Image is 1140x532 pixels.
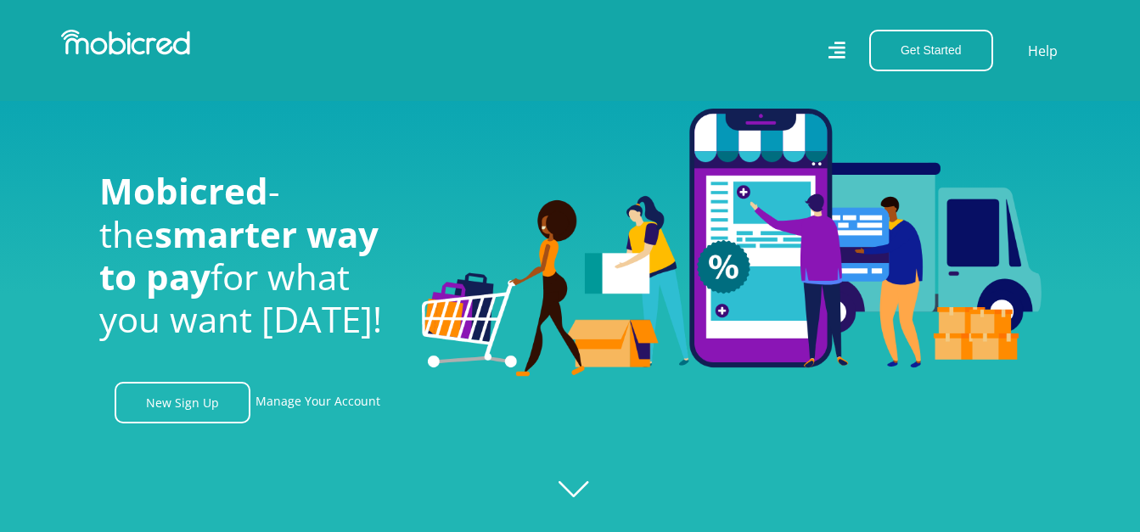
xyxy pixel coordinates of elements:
[256,382,380,423] a: Manage Your Account
[869,30,993,71] button: Get Started
[99,210,379,300] span: smarter way to pay
[1027,40,1059,62] a: Help
[99,166,268,215] span: Mobicred
[422,109,1042,377] img: Welcome to Mobicred
[99,170,396,341] h1: - the for what you want [DATE]!
[61,30,190,55] img: Mobicred
[115,382,250,423] a: New Sign Up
